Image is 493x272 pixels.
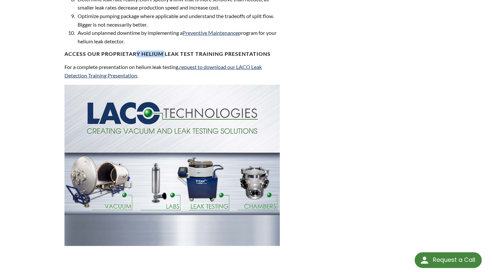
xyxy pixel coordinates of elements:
[415,252,482,268] div: Request a Call
[64,85,280,246] img: LACO_Leak_Detection_Training_Presentation-1.jpg
[183,30,238,36] a: Preventive Maintenance
[433,252,475,267] div: Request a Call
[76,29,280,45] li: Avoid unplanned downtime by implementing a program for your helium leak detector.
[64,64,262,79] a: request to download our LACO Leak Detection Training Presentation
[419,255,430,265] img: round button
[76,12,280,29] li: Optimize pumping package where applicable and understand the tradeoffs of split flow. Bigger is n...
[64,63,280,79] p: For a complete presentation on helium leak testing, .
[64,51,280,57] h4: Access our proprietary helium leak test training presentations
